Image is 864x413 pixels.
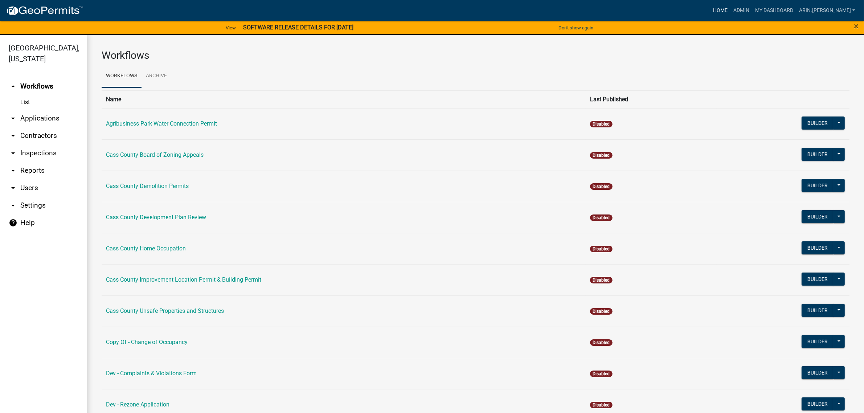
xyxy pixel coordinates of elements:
[586,90,717,108] th: Last Published
[106,401,169,408] a: Dev - Rezone Application
[9,131,17,140] i: arrow_drop_down
[590,402,612,408] span: Disabled
[590,277,612,283] span: Disabled
[854,22,859,30] button: Close
[556,22,596,34] button: Don't show again
[802,179,834,192] button: Builder
[243,24,353,31] strong: SOFTWARE RELEASE DETAILS FOR [DATE]
[9,114,17,123] i: arrow_drop_down
[730,4,752,17] a: Admin
[106,214,206,221] a: Cass County Development Plan Review
[710,4,730,17] a: Home
[142,65,171,88] a: Archive
[9,201,17,210] i: arrow_drop_down
[590,308,612,315] span: Disabled
[802,273,834,286] button: Builder
[802,397,834,410] button: Builder
[102,65,142,88] a: Workflows
[106,120,217,127] a: Agribusiness Park Water Connection Permit
[802,366,834,379] button: Builder
[106,151,204,158] a: Cass County Board of Zoning Appeals
[802,335,834,348] button: Builder
[590,339,612,346] span: Disabled
[590,246,612,252] span: Disabled
[106,307,224,314] a: Cass County Unsafe Properties and Structures
[9,149,17,158] i: arrow_drop_down
[590,214,612,221] span: Disabled
[102,49,849,62] h3: Workflows
[9,218,17,227] i: help
[590,183,612,190] span: Disabled
[796,4,858,17] a: arin.[PERSON_NAME]
[102,90,586,108] th: Name
[590,371,612,377] span: Disabled
[9,82,17,91] i: arrow_drop_up
[9,166,17,175] i: arrow_drop_down
[802,241,834,254] button: Builder
[802,116,834,130] button: Builder
[854,21,859,31] span: ×
[802,210,834,223] button: Builder
[106,276,261,283] a: Cass County Improvement Location Permit & Building Permit
[802,304,834,317] button: Builder
[106,245,186,252] a: Cass County Home Occupation
[802,148,834,161] button: Builder
[590,121,612,127] span: Disabled
[223,22,239,34] a: View
[590,152,612,159] span: Disabled
[106,339,188,345] a: Copy Of - Change of Occupancy
[9,184,17,192] i: arrow_drop_down
[106,370,197,377] a: Dev - Complaints & Violations Form
[106,183,189,189] a: Cass County Demolition Permits
[752,4,796,17] a: My Dashboard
